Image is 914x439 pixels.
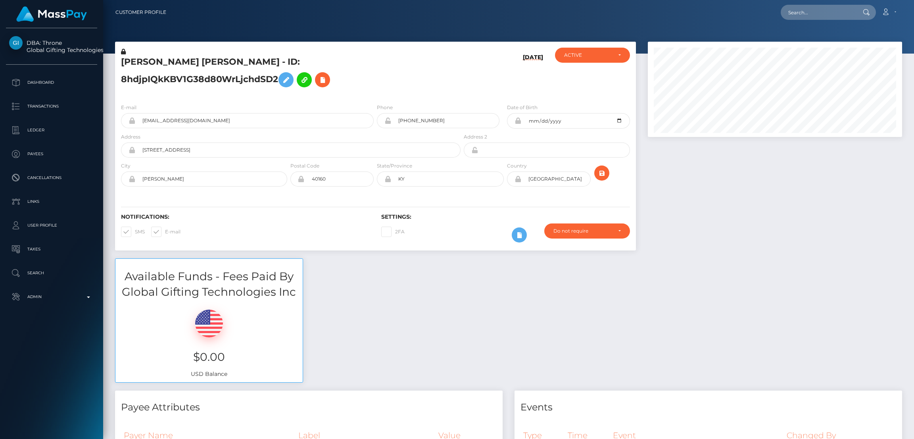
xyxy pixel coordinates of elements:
h4: Payee Attributes [121,400,497,414]
p: Search [9,267,94,279]
label: State/Province [377,162,412,169]
div: ACTIVE [564,52,612,58]
label: Country [507,162,527,169]
div: USD Balance [115,300,303,382]
a: User Profile [6,216,97,235]
h3: Available Funds - Fees Paid By Global Gifting Technologies Inc [115,269,303,300]
h6: Notifications: [121,214,369,220]
label: Address 2 [464,133,487,141]
span: DBA: Throne Global Gifting Technologies Inc [6,39,97,54]
p: Cancellations [9,172,94,184]
a: Admin [6,287,97,307]
p: Payees [9,148,94,160]
label: City [121,162,131,169]
h4: Events [520,400,896,414]
a: Payees [6,144,97,164]
label: Postal Code [290,162,319,169]
label: 2FA [381,227,405,237]
p: Ledger [9,124,94,136]
p: Dashboard [9,77,94,89]
a: Customer Profile [115,4,166,21]
label: E-mail [151,227,180,237]
h5: [PERSON_NAME] [PERSON_NAME] - ID: 8hdjpIQkKBV1G38d80WrLjchdSD2 [121,56,456,91]
p: User Profile [9,219,94,231]
label: Address [121,133,140,141]
h6: Settings: [381,214,630,220]
label: Phone [377,104,393,111]
div: Do not require [553,228,612,234]
a: Transactions [6,96,97,116]
a: Cancellations [6,168,97,188]
p: Transactions [9,100,94,112]
a: Dashboard [6,73,97,92]
label: E-mail [121,104,136,111]
p: Links [9,196,94,208]
input: Search... [781,5,855,20]
img: MassPay Logo [16,6,87,22]
button: Do not require [544,223,630,239]
p: Taxes [9,243,94,255]
a: Taxes [6,239,97,259]
label: Date of Birth [507,104,538,111]
button: ACTIVE [555,48,630,63]
label: SMS [121,227,145,237]
a: Ledger [6,120,97,140]
h3: $0.00 [121,349,297,365]
a: Search [6,263,97,283]
p: Admin [9,291,94,303]
a: Links [6,192,97,212]
h6: [DATE] [523,54,543,94]
img: Global Gifting Technologies Inc [9,36,23,50]
img: USD.png [195,310,223,337]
